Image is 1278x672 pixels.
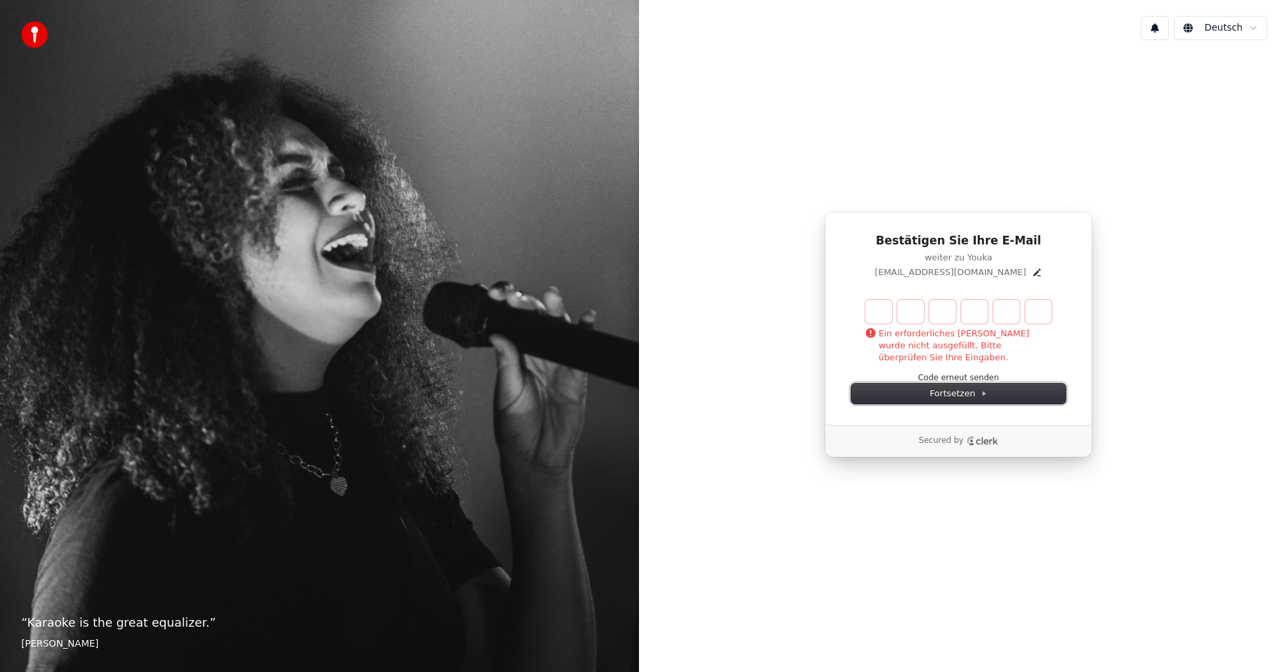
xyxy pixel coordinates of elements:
[851,384,1066,404] button: Fortsetzen
[21,21,48,48] img: youka
[865,300,1078,324] input: Enter verification code
[851,252,1066,264] p: weiter zu Youka
[966,436,998,446] a: Clerk logo
[21,613,618,632] p: “ Karaoke is the great equalizer. ”
[851,233,1066,249] h1: Bestätigen Sie Ihre E-Mail
[865,328,1052,364] p: Ein erforderliches [PERSON_NAME] wurde nicht ausgefüllt. Bitte überprüfen Sie Ihre Eingaben.
[918,373,999,384] button: Code erneut senden
[1032,267,1042,278] button: Edit
[930,388,987,400] span: Fortsetzen
[919,436,963,446] p: Secured by
[21,637,618,651] footer: [PERSON_NAME]
[875,266,1026,278] p: [EMAIL_ADDRESS][DOMAIN_NAME]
